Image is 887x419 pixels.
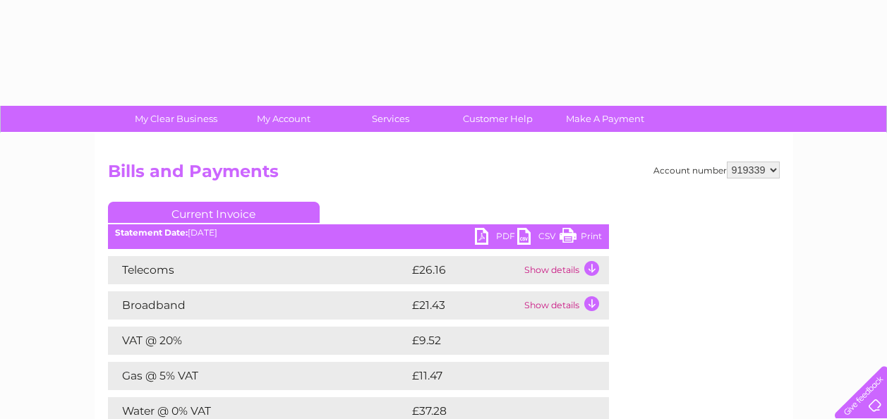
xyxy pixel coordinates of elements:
td: £11.47 [409,362,577,390]
a: Current Invoice [108,202,320,223]
a: Make A Payment [547,106,663,132]
td: Gas @ 5% VAT [108,362,409,390]
td: Show details [521,291,609,320]
b: Statement Date: [115,227,188,238]
a: Services [332,106,449,132]
td: Broadband [108,291,409,320]
td: VAT @ 20% [108,327,409,355]
td: Telecoms [108,256,409,284]
div: Account number [653,162,780,178]
a: Customer Help [440,106,556,132]
td: Show details [521,256,609,284]
a: CSV [517,228,560,248]
td: £21.43 [409,291,521,320]
div: [DATE] [108,228,609,238]
a: PDF [475,228,517,248]
a: My Clear Business [118,106,234,132]
a: My Account [225,106,342,132]
a: Print [560,228,602,248]
td: £9.52 [409,327,576,355]
td: £26.16 [409,256,521,284]
h2: Bills and Payments [108,162,780,188]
